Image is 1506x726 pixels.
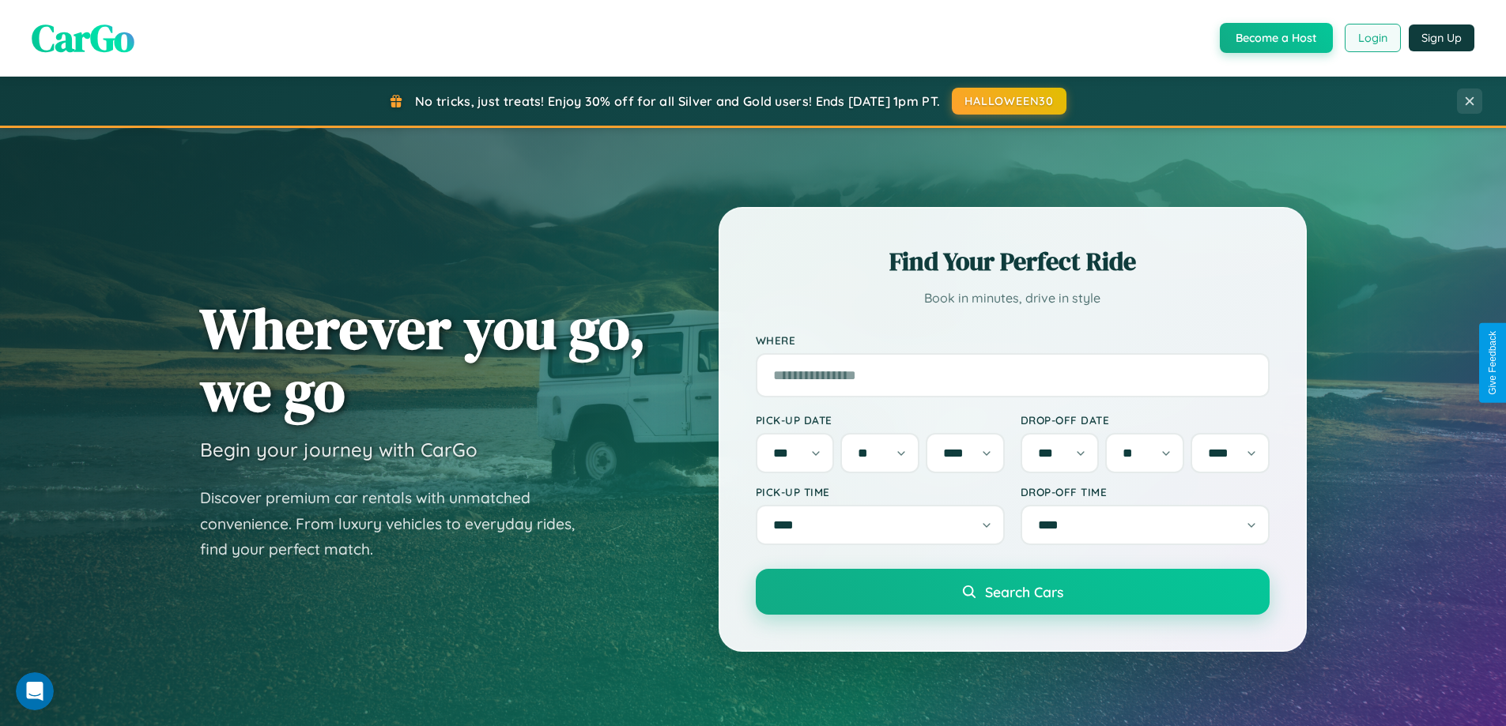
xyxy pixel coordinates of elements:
[756,244,1270,279] h2: Find Your Perfect Ride
[756,569,1270,615] button: Search Cars
[1220,23,1333,53] button: Become a Host
[1487,331,1498,395] div: Give Feedback
[200,485,595,562] p: Discover premium car rentals with unmatched convenience. From luxury vehicles to everyday rides, ...
[985,583,1063,600] span: Search Cars
[200,438,477,461] h3: Begin your journey with CarGo
[756,413,1005,427] label: Pick-up Date
[1345,24,1401,52] button: Login
[756,287,1270,310] p: Book in minutes, drive in style
[756,485,1005,498] label: Pick-up Time
[200,297,646,422] h1: Wherever you go, we go
[415,93,940,109] span: No tricks, just treats! Enjoy 30% off for all Silver and Gold users! Ends [DATE] 1pm PT.
[1409,24,1474,51] button: Sign Up
[756,333,1270,347] label: Where
[16,672,54,710] iframe: Intercom live chat
[952,88,1066,115] button: HALLOWEEN30
[1021,413,1270,427] label: Drop-off Date
[1021,485,1270,498] label: Drop-off Time
[32,12,134,64] span: CarGo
